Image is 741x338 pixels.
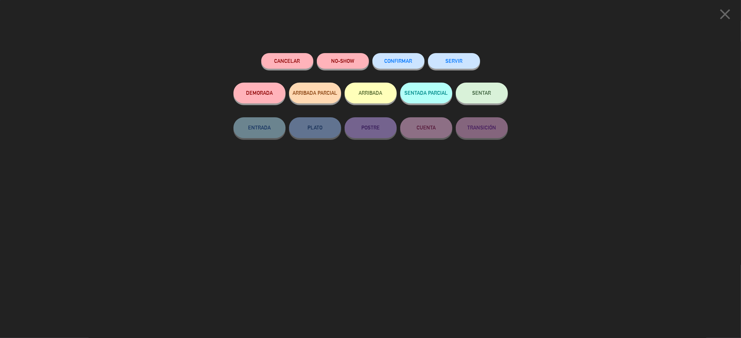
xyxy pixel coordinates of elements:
[233,117,286,138] button: ENTRADA
[345,117,397,138] button: POSTRE
[456,117,508,138] button: TRANSICIÓN
[714,5,736,26] button: close
[400,117,452,138] button: CUENTA
[293,90,337,96] span: ARRIBADA PARCIAL
[716,6,734,23] i: close
[400,83,452,103] button: SENTADA PARCIAL
[428,53,480,69] button: SERVIR
[472,90,491,96] span: SENTAR
[345,83,397,103] button: ARRIBADA
[385,58,412,64] span: CONFIRMAR
[233,83,286,103] button: DEMORADA
[456,83,508,103] button: SENTAR
[317,53,369,69] button: NO-SHOW
[289,117,341,138] button: PLATO
[261,53,313,69] button: Cancelar
[372,53,425,69] button: CONFIRMAR
[289,83,341,103] button: ARRIBADA PARCIAL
